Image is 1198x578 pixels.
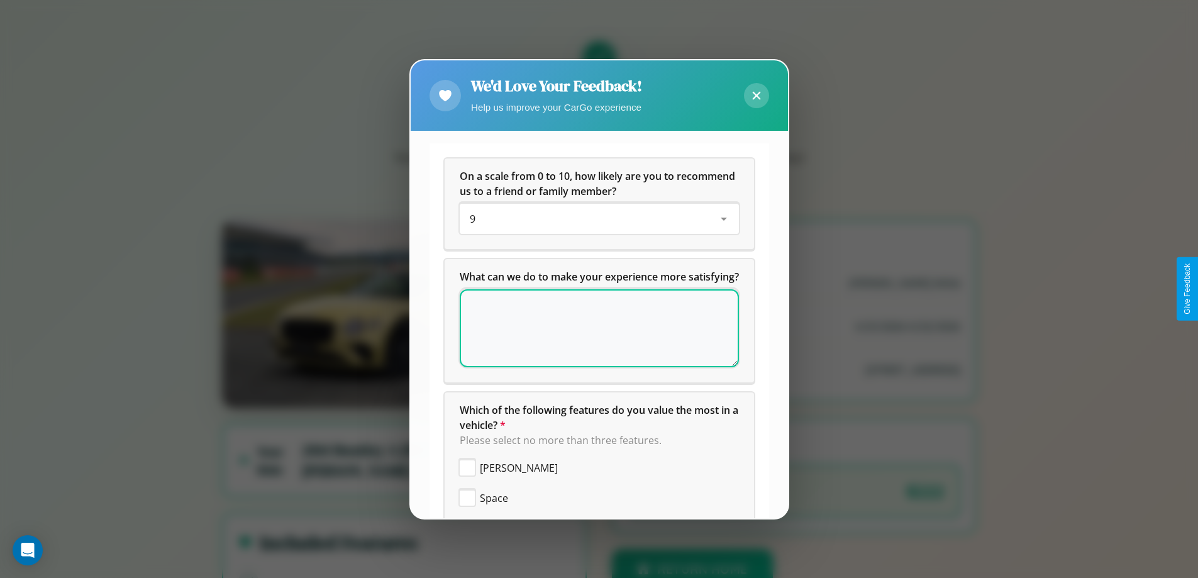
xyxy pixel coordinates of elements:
span: What can we do to make your experience more satisfying? [460,270,739,284]
div: Give Feedback [1183,264,1192,314]
h5: On a scale from 0 to 10, how likely are you to recommend us to a friend or family member? [460,169,739,199]
span: On a scale from 0 to 10, how likely are you to recommend us to a friend or family member? [460,169,738,198]
div: Open Intercom Messenger [13,535,43,565]
span: Which of the following features do you value the most in a vehicle? [460,403,741,432]
span: 9 [470,212,475,226]
div: On a scale from 0 to 10, how likely are you to recommend us to a friend or family member? [445,158,754,249]
span: [PERSON_NAME] [480,460,558,475]
h2: We'd Love Your Feedback! [471,75,642,96]
p: Help us improve your CarGo experience [471,99,642,116]
span: Please select no more than three features. [460,433,662,447]
div: On a scale from 0 to 10, how likely are you to recommend us to a friend or family member? [460,204,739,234]
span: Space [480,491,508,506]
